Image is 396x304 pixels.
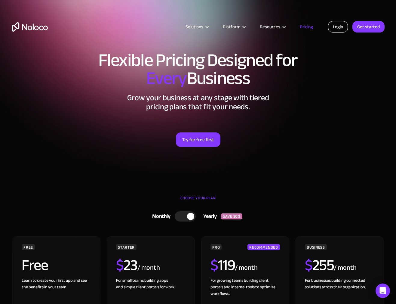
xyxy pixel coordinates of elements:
[247,244,280,250] div: RECOMMENDED
[116,244,136,250] div: STARTER
[22,244,35,250] div: FREE
[12,22,48,32] a: home
[145,212,175,221] div: Monthly
[305,244,327,250] div: BUSINESS
[210,251,218,279] span: $
[12,93,385,111] h2: Grow your business at any stage with tiered pricing plans that fit your needs.
[22,258,48,273] h2: Free
[116,251,124,279] span: $
[334,263,356,273] div: / month
[260,23,280,31] div: Resources
[215,23,252,31] div: Platform
[12,51,385,87] h1: Flexible Pricing Designed for Business
[186,23,203,31] div: Solutions
[176,132,220,147] a: Try for free first
[221,213,242,219] div: SAVE 20%
[292,23,321,31] a: Pricing
[235,263,257,273] div: / month
[305,258,334,273] h2: 255
[223,23,240,31] div: Platform
[376,284,390,298] div: Open Intercom Messenger
[196,212,221,221] div: Yearly
[328,21,348,33] a: Login
[137,263,160,273] div: / month
[352,21,385,33] a: Get started
[305,251,312,279] span: $
[146,61,187,95] span: Every
[210,244,222,250] div: PRO
[116,258,137,273] h2: 23
[210,258,235,273] h2: 119
[178,23,215,31] div: Solutions
[12,194,385,209] div: CHOOSE YOUR PLAN
[252,23,292,31] div: Resources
